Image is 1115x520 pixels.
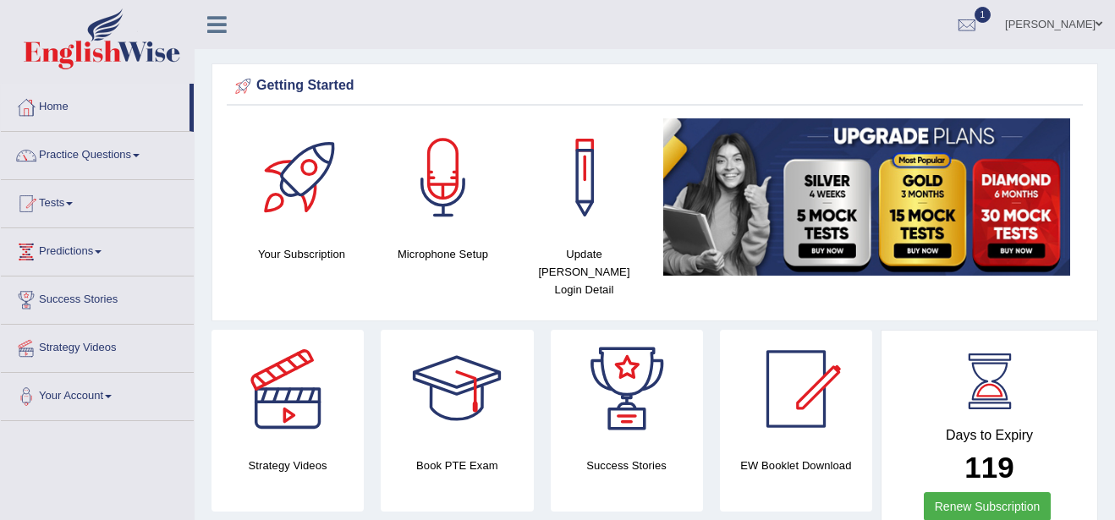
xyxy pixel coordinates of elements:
[1,228,194,271] a: Predictions
[522,245,646,298] h4: Update [PERSON_NAME] Login Detail
[1,276,194,319] a: Success Stories
[381,245,505,263] h4: Microphone Setup
[975,7,991,23] span: 1
[1,373,194,415] a: Your Account
[663,118,1070,276] img: small5.jpg
[900,428,1079,443] h4: Days to Expiry
[231,74,1079,99] div: Getting Started
[1,325,194,367] a: Strategy Videos
[239,245,364,263] h4: Your Subscription
[1,84,189,126] a: Home
[381,457,533,474] h4: Book PTE Exam
[720,457,872,474] h4: EW Booklet Download
[1,180,194,222] a: Tests
[964,451,1013,484] b: 119
[211,457,364,474] h4: Strategy Videos
[551,457,703,474] h4: Success Stories
[1,132,194,174] a: Practice Questions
